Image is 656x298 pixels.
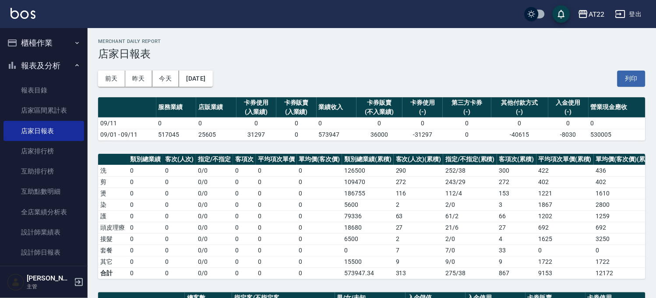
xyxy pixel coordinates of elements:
[443,210,497,222] td: 61 / 2
[443,256,497,267] td: 9 / 0
[443,154,497,165] th: 指定/不指定(累積)
[156,117,197,129] td: 0
[394,267,444,279] td: 313
[536,233,594,245] td: 1625
[128,199,163,210] td: 0
[4,32,84,54] button: 櫃檯作業
[4,161,84,181] a: 互助排行榜
[589,9,605,20] div: AT22
[402,129,443,140] td: -31297
[443,222,497,233] td: 21 / 6
[297,165,342,176] td: 0
[233,188,256,199] td: 0
[4,141,84,161] a: 店家排行榜
[128,256,163,267] td: 0
[594,154,656,165] th: 單均價(客次價)(累積)
[163,222,196,233] td: 0
[594,267,656,279] td: 12172
[196,165,233,176] td: 0 / 0
[233,233,256,245] td: 0
[594,256,656,267] td: 1722
[497,199,536,210] td: 3
[156,129,197,140] td: 517045
[276,117,317,129] td: 0
[163,188,196,199] td: 0
[497,267,536,279] td: 867
[536,188,594,199] td: 1221
[98,117,156,129] td: 09/11
[342,245,394,256] td: 0
[236,129,277,140] td: 31297
[594,210,656,222] td: 1259
[4,54,84,77] button: 報表及分析
[128,210,163,222] td: 0
[297,245,342,256] td: 0
[497,154,536,165] th: 客項次(累積)
[394,210,444,222] td: 63
[405,98,441,107] div: 卡券使用
[98,256,128,267] td: 其它
[98,154,656,279] table: a dense table
[536,199,594,210] td: 1867
[279,98,314,107] div: 卡券販賣
[445,107,489,117] div: (-)
[128,154,163,165] th: 類別總業績
[98,48,645,60] h3: 店家日報表
[342,188,394,199] td: 186755
[356,129,402,140] td: 36000
[163,267,196,279] td: 0
[394,233,444,245] td: 2
[497,233,536,245] td: 4
[553,5,570,23] button: save
[27,283,71,291] p: 主管
[196,210,233,222] td: 0 / 0
[156,97,197,118] th: 服務業績
[256,188,297,199] td: 0
[196,233,233,245] td: 0 / 0
[179,71,212,87] button: [DATE]
[443,129,491,140] td: 0
[394,188,444,199] td: 116
[98,176,128,188] td: 剪
[98,165,128,176] td: 洗
[163,165,196,176] td: 0
[256,165,297,176] td: 0
[405,107,441,117] div: (-)
[233,165,256,176] td: 0
[256,210,297,222] td: 0
[98,267,128,279] td: 合計
[394,199,444,210] td: 2
[536,222,594,233] td: 692
[128,222,163,233] td: 0
[342,267,394,279] td: 573947.34
[98,39,645,44] h2: Merchant Daily Report
[196,245,233,256] td: 0 / 0
[491,117,548,129] td: 0
[256,154,297,165] th: 平均項次單價
[342,176,394,188] td: 109470
[443,117,491,129] td: 0
[98,222,128,233] td: 頭皮理療
[4,242,84,263] a: 設計師日報表
[196,176,233,188] td: 0 / 0
[98,188,128,199] td: 燙
[196,117,236,129] td: 0
[356,117,402,129] td: 0
[196,267,233,279] td: 0/0
[239,98,275,107] div: 卡券使用
[7,273,25,291] img: Person
[594,199,656,210] td: 2800
[98,210,128,222] td: 護
[594,188,656,199] td: 1610
[342,233,394,245] td: 6500
[497,165,536,176] td: 300
[233,176,256,188] td: 0
[163,210,196,222] td: 0
[233,245,256,256] td: 0
[276,129,317,140] td: 0
[394,154,444,165] th: 客次(人次)(累積)
[443,267,497,279] td: 275/38
[402,117,443,129] td: 0
[550,98,586,107] div: 入金使用
[236,117,277,129] td: 0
